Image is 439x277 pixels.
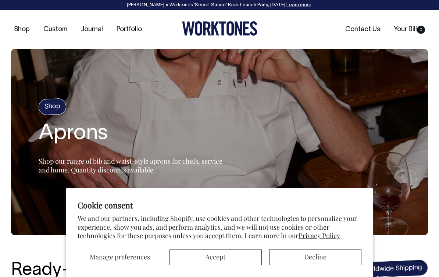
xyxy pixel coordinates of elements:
a: Portfolio [114,23,145,36]
button: Manage preferences [78,249,162,265]
button: Accept [169,249,262,265]
a: Shop [11,23,33,36]
button: Decline [269,249,361,265]
a: Contact Us [342,23,383,36]
span: Manage preferences [90,252,150,261]
h2: Cookie consent [78,200,361,210]
a: Privacy Policy [299,231,340,240]
a: Custom [40,23,70,36]
a: Learn more [286,3,311,7]
h2: Aprons [39,122,222,146]
a: Journal [78,23,106,36]
a: Your Bill0 [391,23,428,36]
p: We and our partners, including Shopify, use cookies and other technologies to personalize your ex... [78,214,361,240]
span: 0 [417,26,425,34]
div: [PERSON_NAME] × Worktones ‘Secret Sauce’ Book Launch Party, [DATE]. . [7,3,432,8]
h4: Shop [38,98,67,116]
span: Shop our range of bib and waist-style aprons for chefs, service and home. Quantity discounts avai... [39,157,222,174]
